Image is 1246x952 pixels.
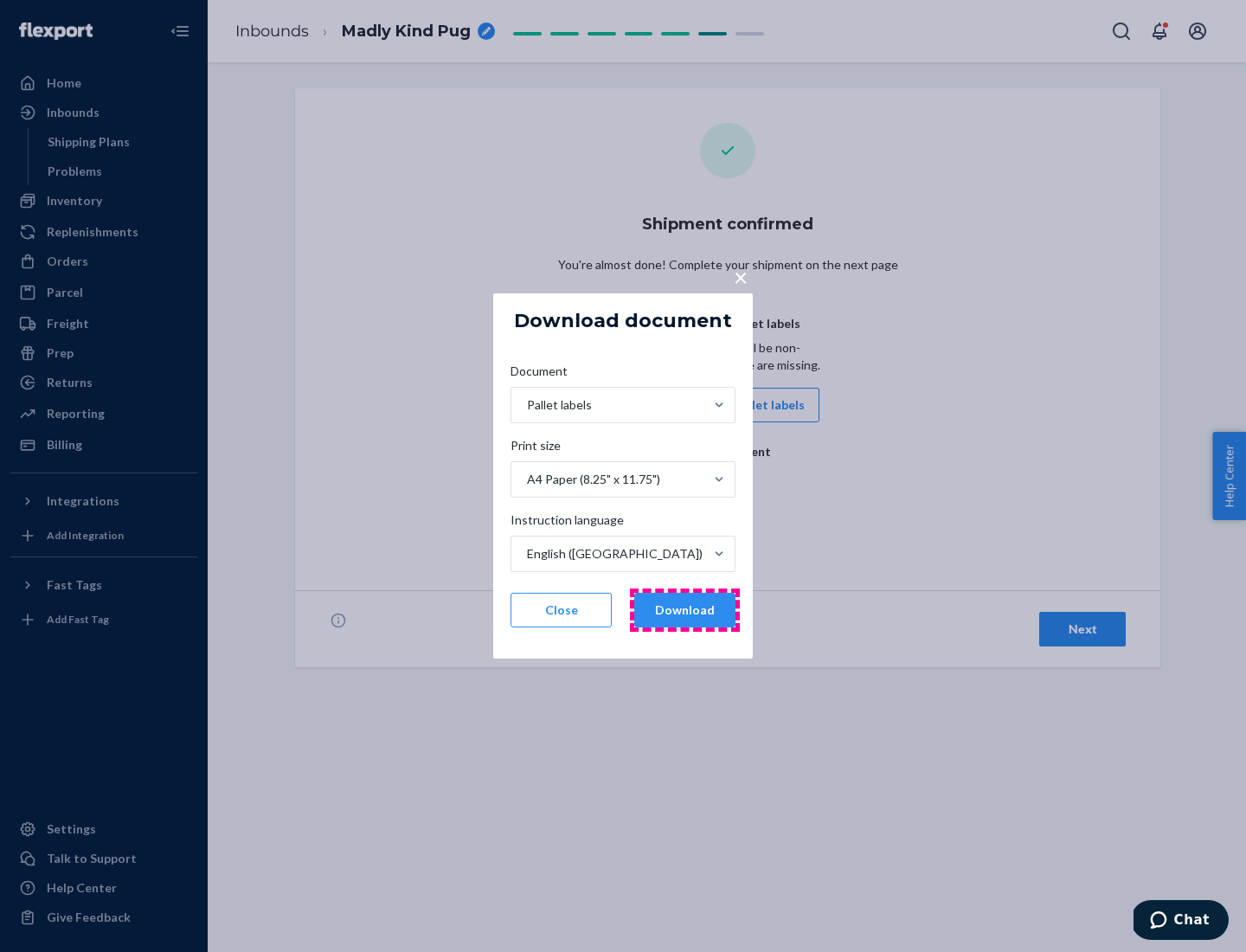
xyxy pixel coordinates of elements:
iframe: Opens a widget where you can chat to one of our agents [1134,900,1229,943]
button: Close [511,593,612,627]
h5: Download document [514,311,732,331]
span: Instruction language [511,511,624,536]
span: Print size [511,437,561,461]
div: A4 Paper (8.25" x 11.75") [527,471,660,488]
span: × [734,262,748,292]
div: English ([GEOGRAPHIC_DATA]) [527,545,703,563]
button: Download [634,593,735,627]
span: Document [511,363,568,387]
div: Pallet labels [527,396,592,414]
